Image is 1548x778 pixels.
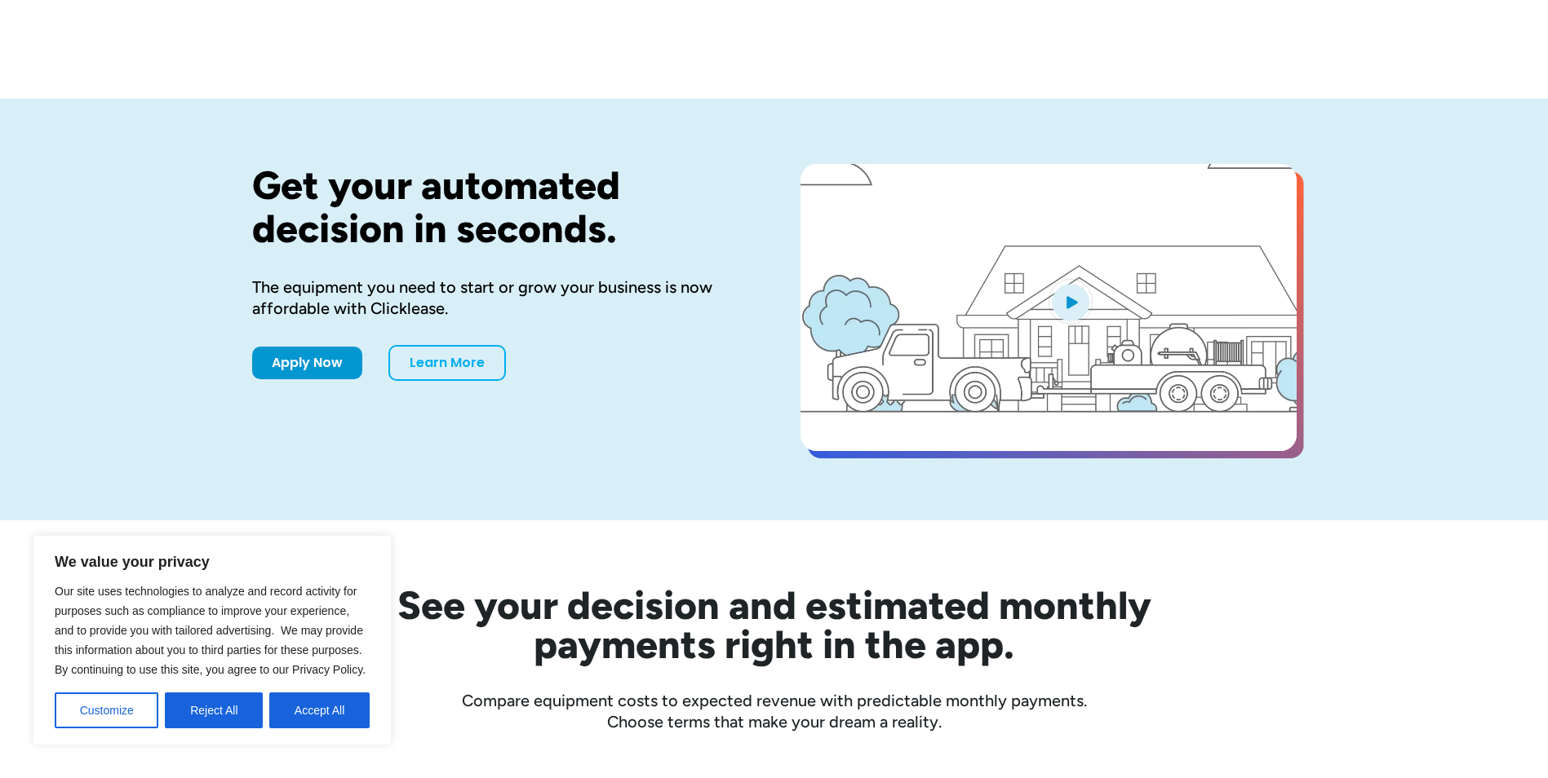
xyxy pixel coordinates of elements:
h2: See your decision and estimated monthly payments right in the app. [317,586,1231,664]
div: We value your privacy [33,535,392,745]
p: We value your privacy [55,552,370,572]
a: Learn More [388,345,506,381]
button: Accept All [269,692,370,728]
a: Apply Now [252,347,362,379]
h1: Get your automated decision in seconds. [252,164,748,250]
button: Reject All [165,692,263,728]
div: Compare equipment costs to expected revenue with predictable monthly payments. Choose terms that ... [252,690,1297,732]
span: Our site uses technologies to analyze and record activity for purposes such as compliance to impr... [55,585,366,676]
img: Blue play button logo on a light blue circular background [1049,279,1093,325]
a: open lightbox [801,164,1297,451]
button: Customize [55,692,158,728]
div: The equipment you need to start or grow your business is now affordable with Clicklease. [252,276,748,319]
